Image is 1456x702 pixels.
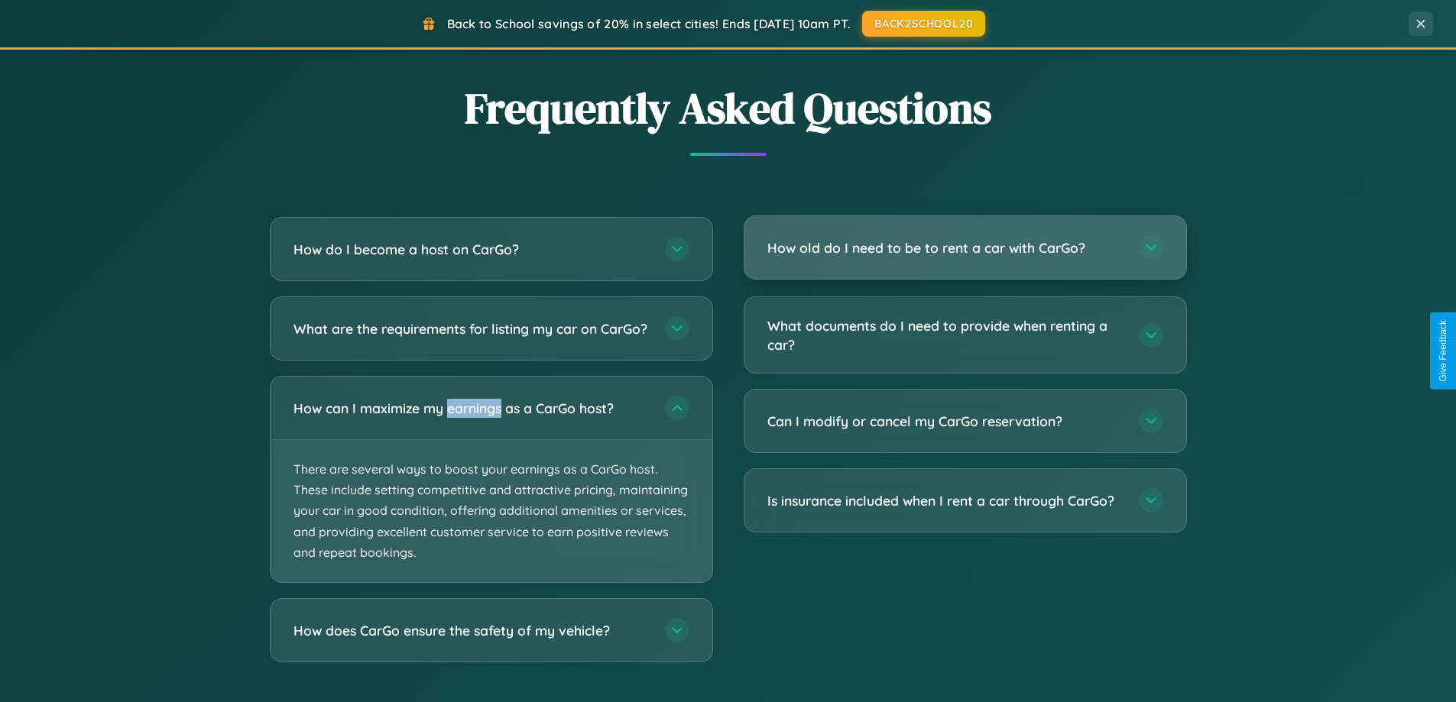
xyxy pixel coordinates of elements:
[293,399,650,418] h3: How can I maximize my earnings as a CarGo host?
[767,316,1124,354] h3: What documents do I need to provide when renting a car?
[293,240,650,259] h3: How do I become a host on CarGo?
[1438,320,1448,382] div: Give Feedback
[862,11,985,37] button: BACK2SCHOOL20
[767,412,1124,431] h3: Can I modify or cancel my CarGo reservation?
[767,238,1124,257] h3: How old do I need to be to rent a car with CarGo?
[270,79,1187,137] h2: Frequently Asked Questions
[293,621,650,640] h3: How does CarGo ensure the safety of my vehicle?
[447,16,851,31] span: Back to School savings of 20% in select cities! Ends [DATE] 10am PT.
[271,440,712,582] p: There are several ways to boost your earnings as a CarGo host. These include setting competitive ...
[767,491,1124,510] h3: Is insurance included when I rent a car through CarGo?
[293,319,650,338] h3: What are the requirements for listing my car on CarGo?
